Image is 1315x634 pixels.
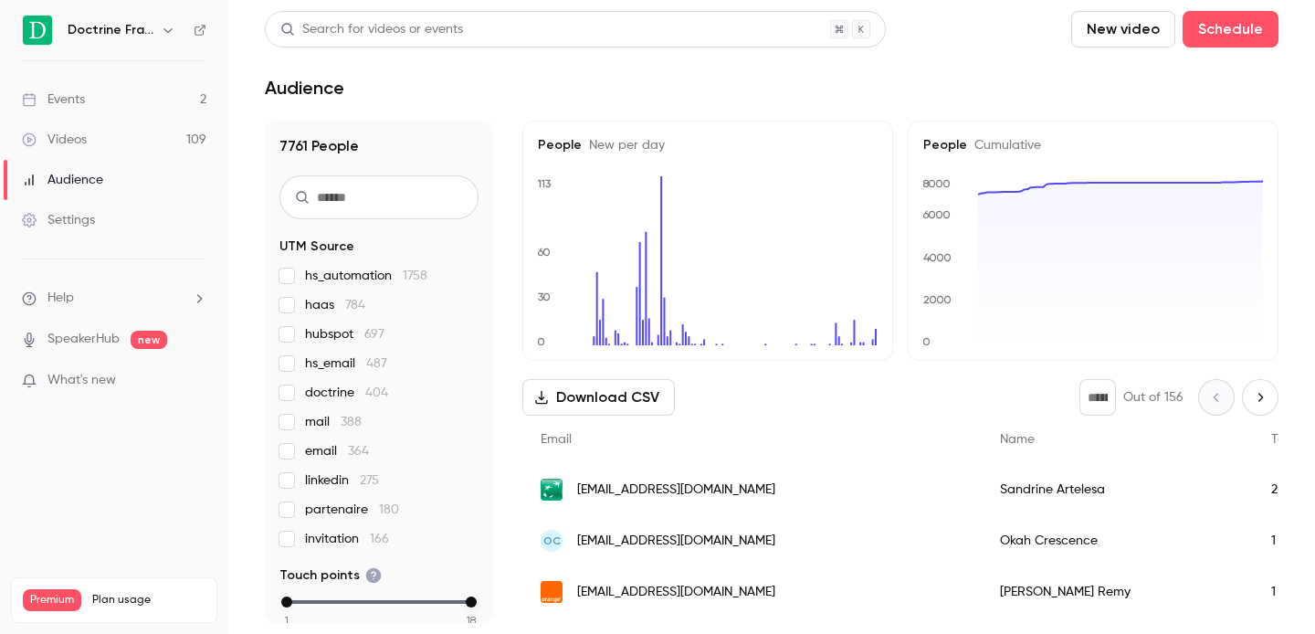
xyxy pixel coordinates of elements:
a: SpeakerHub [47,330,120,349]
span: new [131,331,167,349]
text: 30 [538,291,551,303]
text: 0 [537,335,545,348]
span: 166 [370,533,389,545]
text: 8000 [922,177,951,190]
span: 1758 [403,269,427,282]
span: 275 [360,474,379,487]
h1: Audience [265,77,344,99]
span: hs_email [305,354,387,373]
span: UTM Source [279,238,354,256]
span: 18 [467,612,476,629]
span: New per day [582,139,665,152]
span: Premium [23,589,81,611]
div: Okah Crescence [982,515,1253,566]
div: [PERSON_NAME] Remy [982,566,1253,618]
iframe: Noticeable Trigger [184,373,206,389]
img: bnpparibas.com [541,479,563,501]
span: hubspot [305,325,384,343]
text: 4000 [923,251,952,264]
span: 1 [285,612,289,629]
span: 364 [348,445,369,458]
span: [EMAIL_ADDRESS][DOMAIN_NAME] [577,532,775,551]
span: haas [305,296,365,314]
h5: People [923,136,1263,154]
span: 697 [364,328,384,341]
span: hs_automation [305,267,427,285]
span: Name [1000,433,1035,446]
div: Audience [22,171,103,189]
button: Download CSV [522,379,675,416]
span: [EMAIL_ADDRESS][DOMAIN_NAME] [577,481,775,500]
button: Schedule [1183,11,1278,48]
span: 180 [379,503,399,516]
span: Cumulative [967,139,1041,152]
span: 388 [341,416,362,428]
div: Videos [22,131,87,149]
div: Search for videos or events [280,20,463,39]
span: 784 [345,299,365,312]
text: 113 [537,177,552,190]
div: Settings [22,211,95,229]
img: wanadoo.fr [541,581,563,603]
span: 404 [365,386,388,399]
text: 6000 [922,208,951,221]
span: linkedin [305,471,379,490]
p: Out of 156 [1123,388,1183,407]
span: Touch points [279,566,382,585]
div: max [466,597,477,608]
h6: Doctrine France [68,21,153,39]
div: Events [22,90,85,109]
span: partenaire [305,501,399,519]
h1: 7761 People [279,135,479,157]
span: What's new [47,371,116,390]
span: Help [47,289,74,308]
text: 60 [537,246,551,259]
text: 2000 [923,293,952,306]
span: Email [541,433,572,446]
li: help-dropdown-opener [22,289,206,308]
text: 0 [922,335,931,348]
span: mail [305,413,362,431]
h5: People [538,136,878,154]
span: OC [543,533,561,549]
div: min [281,597,292,608]
span: 487 [366,357,387,370]
span: doctrine [305,384,388,402]
button: Next page [1242,379,1278,416]
span: invitation [305,530,389,548]
button: New video [1071,11,1175,48]
span: Plan usage [92,593,205,608]
img: Doctrine France [23,16,52,45]
span: email [305,442,369,460]
span: [EMAIL_ADDRESS][DOMAIN_NAME] [577,583,775,602]
div: Sandrine Artelesa [982,464,1253,515]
